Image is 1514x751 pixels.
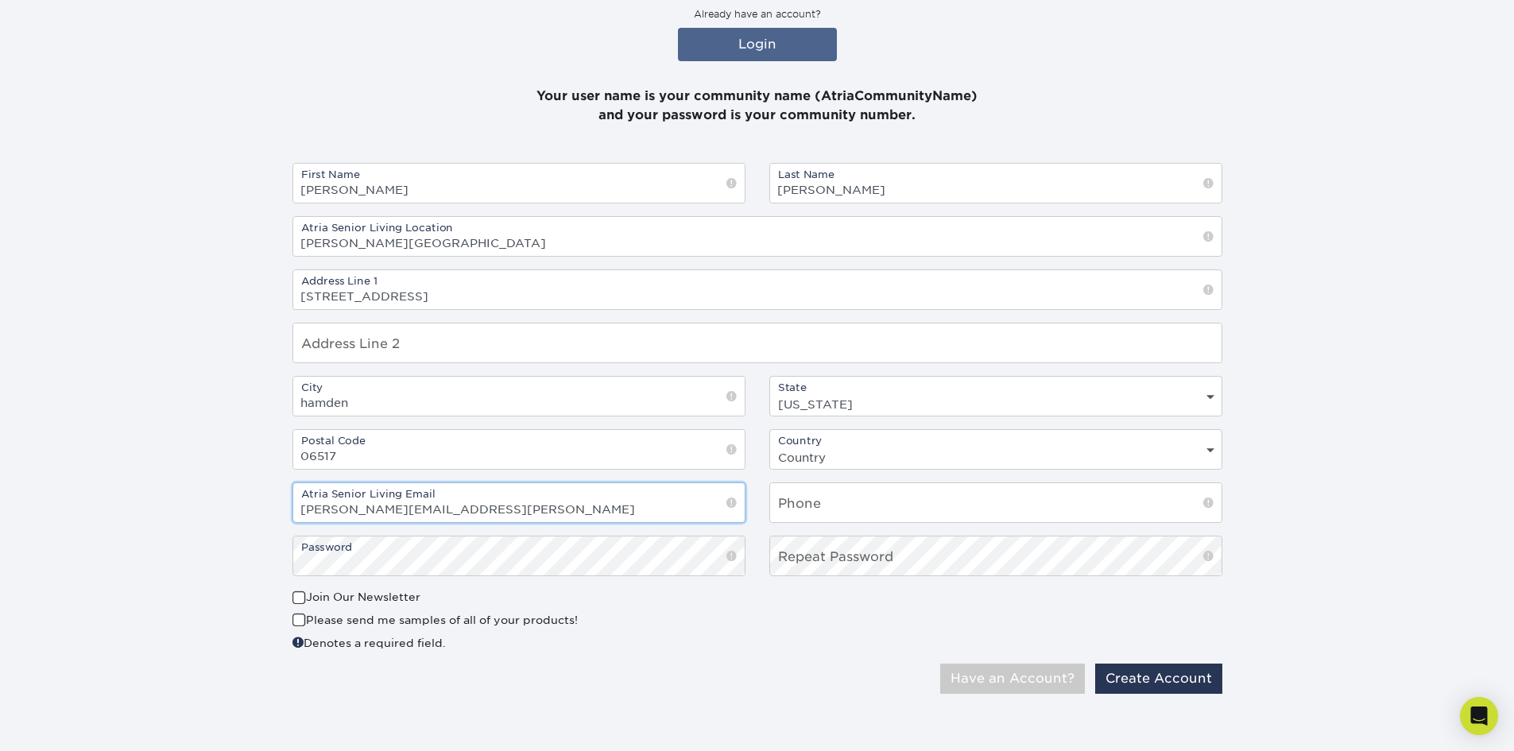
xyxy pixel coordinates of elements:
p: Already have an account? [292,7,1222,21]
label: Join Our Newsletter [292,589,420,605]
iframe: reCAPTCHA [981,589,1194,644]
button: Create Account [1095,664,1222,694]
button: Have an Account? [940,664,1085,694]
label: Please send me samples of all of your products! [292,612,578,628]
a: Login [678,28,837,61]
p: Your user name is your community name (AtriaCommunityName) and your password is your community nu... [292,68,1222,125]
div: Denotes a required field. [292,634,745,651]
div: Open Intercom Messenger [1460,697,1498,735]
